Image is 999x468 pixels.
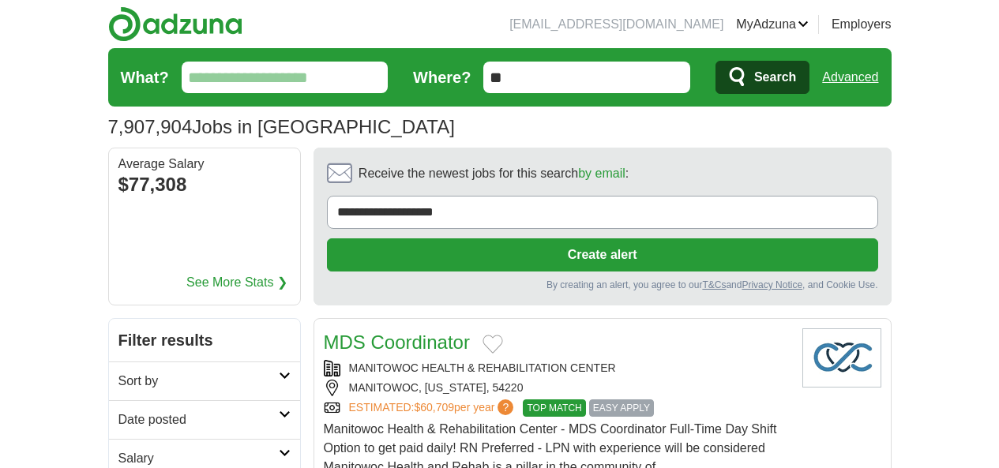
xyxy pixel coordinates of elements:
a: Privacy Notice [742,279,802,290]
li: [EMAIL_ADDRESS][DOMAIN_NAME] [509,15,723,34]
img: Adzuna logo [108,6,242,42]
div: By creating an alert, you agree to our and , and Cookie Use. [327,278,878,292]
a: Employers [832,15,892,34]
h2: Filter results [109,319,300,361]
a: Date posted [109,400,300,439]
div: MANITOWOC, [US_STATE], 54220 [324,380,790,396]
a: Advanced [822,62,878,93]
a: Sort by [109,361,300,400]
span: TOP MATCH [523,399,585,417]
span: 7,907,904 [108,113,193,141]
a: by email [578,167,625,180]
label: Where? [413,66,471,89]
span: Search [754,62,796,93]
img: Company logo [802,328,881,388]
span: ? [498,399,513,415]
div: $77,308 [118,170,291,199]
h2: Sort by [118,372,279,391]
a: MyAdzuna [736,15,809,34]
a: T&Cs [702,279,726,290]
span: EASY APPLY [589,399,654,417]
h2: Salary [118,449,279,468]
button: Search [715,61,809,94]
a: MDS Coordinator [324,331,470,353]
a: See More Stats ❯ [186,273,287,292]
button: Create alert [327,238,878,271]
label: What? [121,66,169,89]
div: Average Salary [118,158,291,170]
h1: Jobs in [GEOGRAPHIC_DATA] [108,116,455,137]
div: MANITOWOC HEALTH & REHABILITATION CENTER [324,360,790,376]
a: ESTIMATED:$60,709per year? [349,399,517,417]
span: Receive the newest jobs for this search : [359,164,629,183]
button: Add to favorite jobs [483,335,503,354]
h2: Date posted [118,410,279,429]
span: $60,709 [414,401,454,414]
